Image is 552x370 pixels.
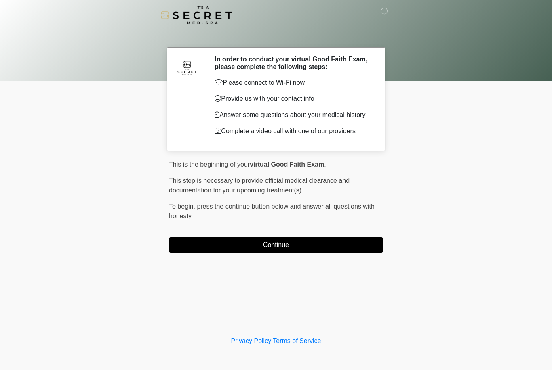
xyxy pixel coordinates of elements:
[324,161,326,168] span: .
[250,161,324,168] strong: virtual Good Faith Exam
[215,94,371,104] p: Provide us with your contact info
[273,337,321,344] a: Terms of Service
[215,55,371,71] h2: In order to conduct your virtual Good Faith Exam, please complete the following steps:
[169,203,197,210] span: To begin,
[231,337,272,344] a: Privacy Policy
[215,110,371,120] p: Answer some questions about your medical history
[169,237,383,253] button: Continue
[169,161,250,168] span: This is the beginning of your
[163,29,389,44] h1: ‎ ‎
[169,177,350,194] span: This step is necessary to provide official medical clearance and documentation for your upcoming ...
[161,6,232,24] img: It's A Secret Med Spa Logo
[215,126,371,136] p: Complete a video call with one of our providers
[271,337,273,344] a: |
[169,203,375,219] span: press the continue button below and answer all questions with honesty.
[175,55,199,79] img: Agent Avatar
[215,78,371,88] p: Please connect to Wi-Fi now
